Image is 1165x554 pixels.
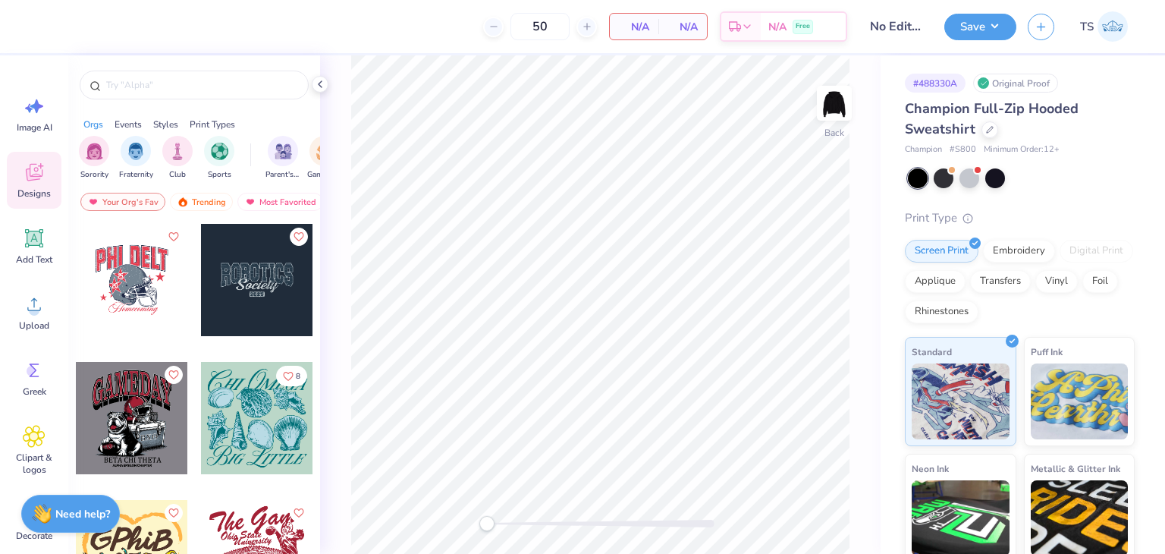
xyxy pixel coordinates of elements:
[86,143,103,160] img: Sorority Image
[1080,18,1094,36] span: TS
[170,193,233,211] div: Trending
[667,19,698,35] span: N/A
[119,169,153,181] span: Fraternity
[819,88,849,118] img: Back
[162,136,193,181] button: filter button
[944,14,1016,40] button: Save
[80,193,165,211] div: Your Org's Fav
[244,197,256,207] img: most_fav.gif
[211,143,228,160] img: Sports Image
[912,461,949,477] span: Neon Ink
[169,169,186,181] span: Club
[153,118,178,131] div: Styles
[119,136,153,181] div: filter for Fraternity
[127,143,144,160] img: Fraternity Image
[859,11,933,42] input: Untitled Design
[276,366,307,386] button: Like
[19,319,49,332] span: Upload
[479,516,495,531] div: Accessibility label
[905,143,942,156] span: Champion
[1031,364,1129,439] img: Puff Ink
[316,143,334,160] img: Game Day Image
[290,504,308,522] button: Like
[16,530,52,542] span: Decorate
[23,386,46,398] span: Greek
[824,126,844,140] div: Back
[265,169,300,181] span: Parent's Weekend
[768,19,787,35] span: N/A
[619,19,649,35] span: N/A
[165,366,183,384] button: Like
[1031,461,1120,477] span: Metallic & Glitter Ink
[115,118,142,131] div: Events
[970,270,1031,293] div: Transfers
[237,193,323,211] div: Most Favorited
[265,136,300,181] div: filter for Parent's Weekend
[1031,344,1063,360] span: Puff Ink
[1097,11,1128,42] img: Test Stage Admin Two
[905,99,1079,138] span: Champion Full-Zip Hooded Sweatshirt
[119,136,153,181] button: filter button
[162,136,193,181] div: filter for Club
[1082,270,1118,293] div: Foil
[204,136,234,181] div: filter for Sports
[912,344,952,360] span: Standard
[17,187,51,200] span: Designs
[984,143,1060,156] span: Minimum Order: 12 +
[79,136,109,181] div: filter for Sorority
[265,136,300,181] button: filter button
[79,136,109,181] button: filter button
[16,253,52,266] span: Add Text
[307,136,342,181] div: filter for Game Day
[9,452,59,476] span: Clipart & logos
[912,364,1010,439] img: Standard
[1060,240,1133,263] div: Digital Print
[296,373,300,380] span: 8
[17,121,52,134] span: Image AI
[307,169,342,181] span: Game Day
[905,270,966,293] div: Applique
[796,21,810,32] span: Free
[973,74,1058,93] div: Original Proof
[510,13,570,40] input: – –
[307,136,342,181] button: filter button
[169,143,186,160] img: Club Image
[87,197,99,207] img: most_fav.gif
[204,136,234,181] button: filter button
[208,169,231,181] span: Sports
[905,301,978,323] div: Rhinestones
[905,209,1135,227] div: Print Type
[190,118,235,131] div: Print Types
[950,143,976,156] span: # S800
[1035,270,1078,293] div: Vinyl
[177,197,189,207] img: trending.gif
[165,504,183,522] button: Like
[55,507,110,521] strong: Need help?
[165,228,183,246] button: Like
[275,143,292,160] img: Parent's Weekend Image
[1073,11,1135,42] a: TS
[905,74,966,93] div: # 488330A
[83,118,103,131] div: Orgs
[105,77,299,93] input: Try "Alpha"
[80,169,108,181] span: Sorority
[983,240,1055,263] div: Embroidery
[290,228,308,246] button: Like
[905,240,978,263] div: Screen Print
